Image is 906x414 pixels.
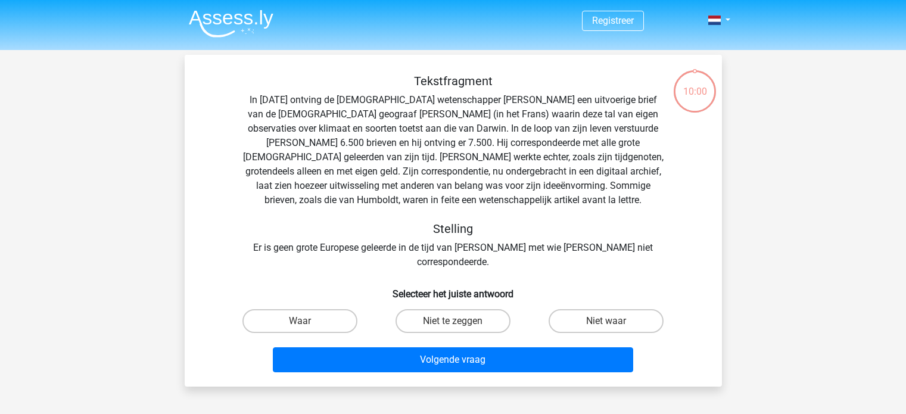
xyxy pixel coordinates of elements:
h5: Stelling [242,222,665,236]
img: Assessly [189,10,273,38]
div: In [DATE] ontving de [DEMOGRAPHIC_DATA] wetenschapper [PERSON_NAME] een uitvoerige brief van de [... [204,74,703,269]
h6: Selecteer het juiste antwoord [204,279,703,300]
label: Waar [242,309,357,333]
a: Registreer [592,15,634,26]
label: Niet te zeggen [396,309,510,333]
h5: Tekstfragment [242,74,665,88]
div: 10:00 [673,69,717,99]
label: Niet waar [549,309,664,333]
button: Volgende vraag [273,347,633,372]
